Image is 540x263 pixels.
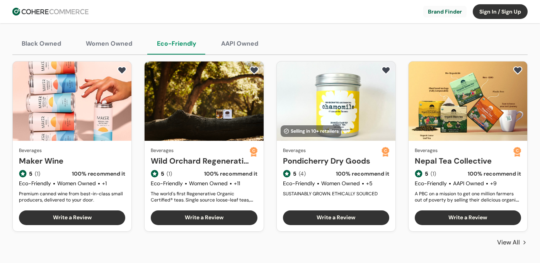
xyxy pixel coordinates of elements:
[148,33,206,55] button: Eco-Friendly
[248,65,261,76] button: add to favorite
[19,155,125,167] a: Maker Wine
[212,33,267,55] button: AAPI Owned
[380,65,392,76] button: add to favorite
[12,8,89,15] img: Cohere Logo
[151,210,257,225] button: Write a Review
[473,4,528,19] button: Sign In / Sign Up
[151,155,249,167] a: Wild Orchard Regenerative Teas
[415,210,521,225] button: Write a Review
[12,33,70,55] button: Black Owned
[415,155,513,167] a: Nepal Tea Collective
[511,65,524,76] button: add to favorite
[116,65,128,76] button: add to favorite
[497,238,528,247] a: View All
[283,155,382,167] a: Pondicherry Dry Goods
[283,210,389,225] button: Write a Review
[77,33,141,55] button: Women Owned
[19,210,125,225] button: Write a Review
